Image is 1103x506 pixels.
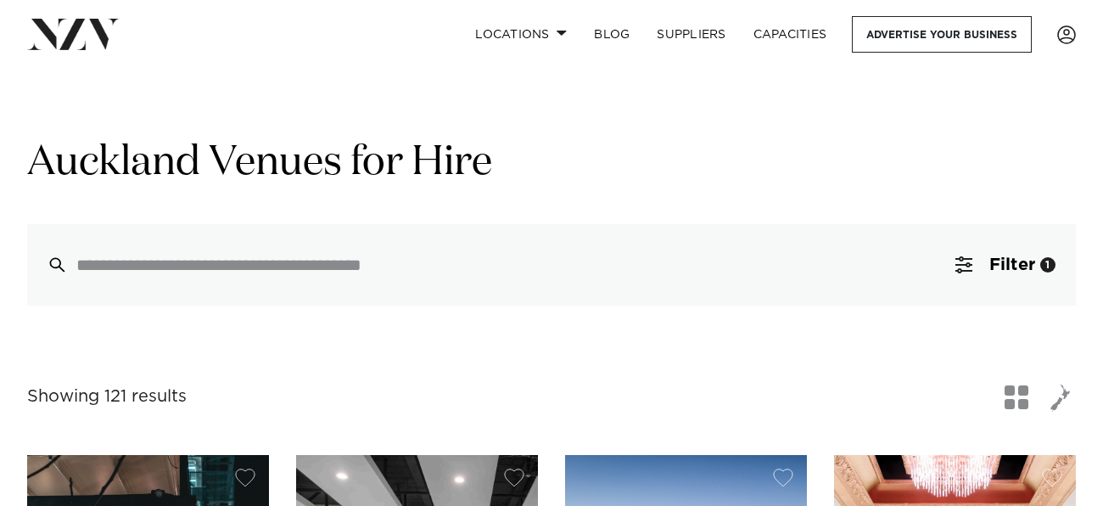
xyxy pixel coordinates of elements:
div: 1 [1040,257,1055,273]
div: Showing 121 results [27,384,187,410]
img: nzv-logo.png [27,19,120,49]
a: Advertise your business [852,16,1032,53]
a: BLOG [580,16,643,53]
span: Filter [989,256,1035,273]
a: Locations [462,16,580,53]
a: Capacities [740,16,841,53]
button: Filter1 [935,224,1076,306]
a: SUPPLIERS [643,16,739,53]
h1: Auckland Venues for Hire [27,137,1076,190]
